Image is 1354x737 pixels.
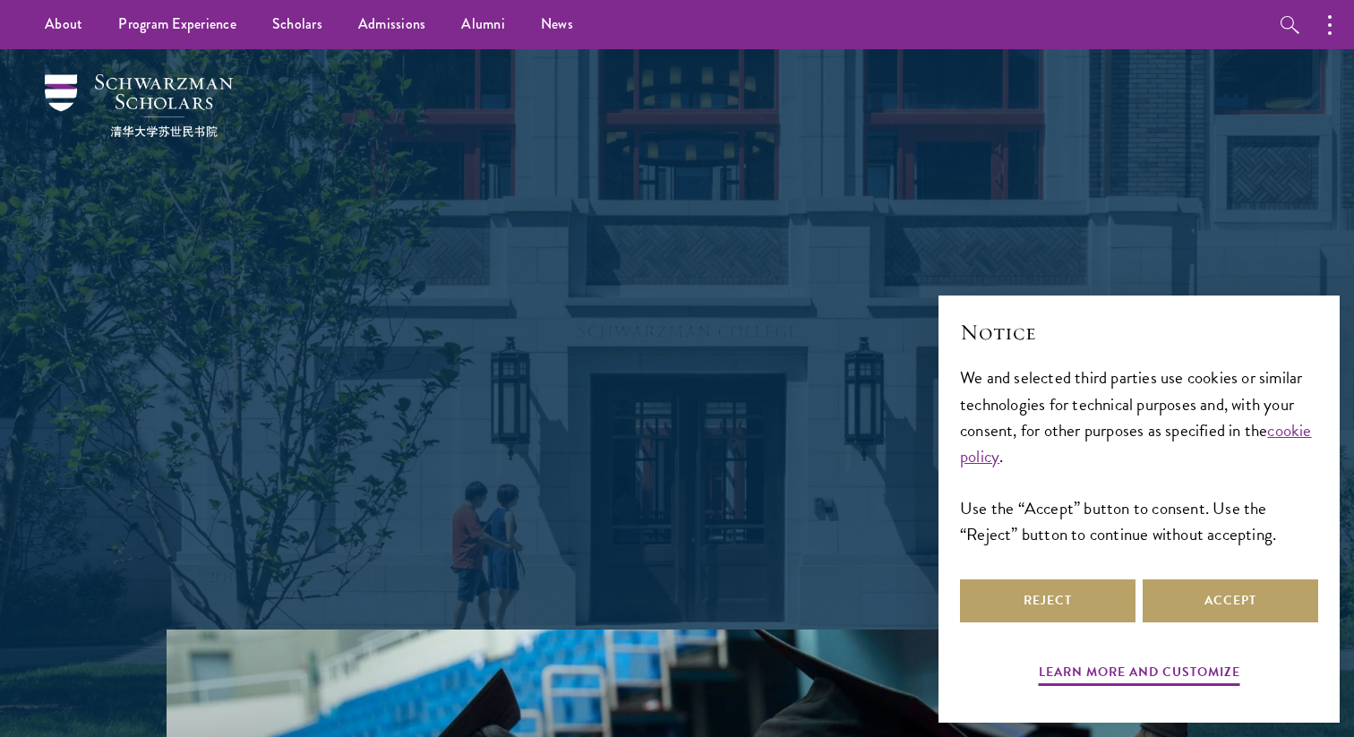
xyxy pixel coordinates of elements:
[960,317,1318,347] h2: Notice
[960,417,1312,469] a: cookie policy
[1143,579,1318,622] button: Accept
[45,74,233,137] img: Schwarzman Scholars
[960,579,1135,622] button: Reject
[1039,661,1240,689] button: Learn more and customize
[960,364,1318,546] div: We and selected third parties use cookies or similar technologies for technical purposes and, wit...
